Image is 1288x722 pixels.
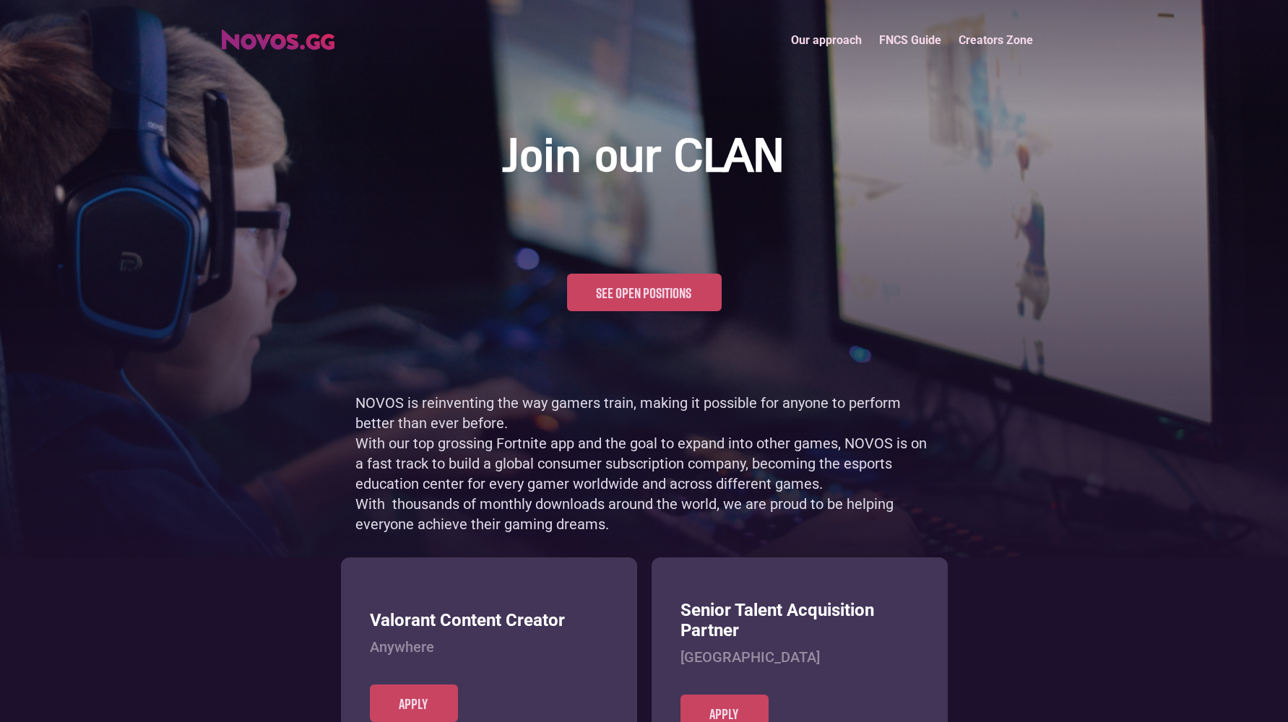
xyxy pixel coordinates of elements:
a: Senior Talent Acquisition Partner[GEOGRAPHIC_DATA] [680,600,919,695]
a: See open positions [567,274,722,311]
h3: Senior Talent Acquisition Partner [680,600,919,642]
h3: Valorant Content Creator [370,610,608,631]
h4: [GEOGRAPHIC_DATA] [680,648,919,666]
a: FNCS Guide [870,25,950,56]
h1: Join our CLAN [504,130,785,187]
p: NOVOS is reinventing the way gamers train, making it possible for anyone to perform better than e... [355,393,933,534]
a: Valorant Content CreatorAnywhere [370,610,608,684]
a: Apply [370,684,458,722]
h4: Anywhere [370,638,608,656]
a: Our approach [782,25,870,56]
a: Creators Zone [950,25,1042,56]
